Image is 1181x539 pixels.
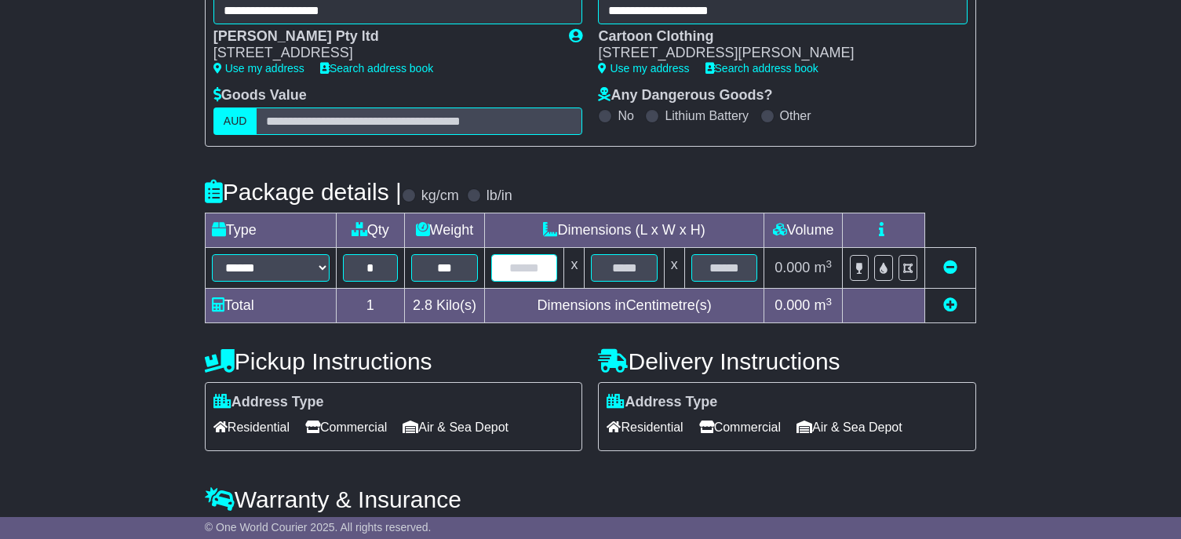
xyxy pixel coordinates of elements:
span: m [814,297,832,313]
td: Weight [404,213,484,248]
span: Residential [213,415,290,439]
td: Volume [764,213,843,248]
div: [STREET_ADDRESS][PERSON_NAME] [598,45,952,62]
label: Lithium Battery [665,108,749,123]
td: 1 [336,289,404,323]
span: Air & Sea Depot [796,415,902,439]
h4: Pickup Instructions [205,348,583,374]
a: Add new item [943,297,957,313]
h4: Package details | [205,179,402,205]
h4: Delivery Instructions [598,348,976,374]
a: Use my address [213,62,304,75]
label: Address Type [607,394,717,411]
td: Dimensions in Centimetre(s) [485,289,764,323]
td: Total [205,289,336,323]
td: Dimensions (L x W x H) [485,213,764,248]
span: m [814,260,832,275]
div: [PERSON_NAME] Pty ltd [213,28,554,46]
span: 2.8 [413,297,432,313]
span: © One World Courier 2025. All rights reserved. [205,521,432,534]
a: Search address book [705,62,818,75]
span: Residential [607,415,683,439]
td: Kilo(s) [404,289,484,323]
label: Address Type [213,394,324,411]
div: Cartoon Clothing [598,28,952,46]
span: Commercial [699,415,781,439]
div: [STREET_ADDRESS] [213,45,554,62]
span: Air & Sea Depot [403,415,508,439]
label: lb/in [487,188,512,205]
a: Search address book [320,62,433,75]
label: No [618,108,633,123]
td: x [564,248,585,289]
sup: 3 [826,258,832,270]
sup: 3 [826,296,832,308]
td: x [664,248,684,289]
td: Qty [336,213,404,248]
label: Goods Value [213,87,307,104]
label: kg/cm [421,188,459,205]
span: 0.000 [775,260,810,275]
h4: Warranty & Insurance [205,486,976,512]
label: Other [780,108,811,123]
label: Any Dangerous Goods? [598,87,772,104]
span: 0.000 [775,297,810,313]
td: Type [205,213,336,248]
label: AUD [213,107,257,135]
span: Commercial [305,415,387,439]
a: Remove this item [943,260,957,275]
a: Use my address [598,62,689,75]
